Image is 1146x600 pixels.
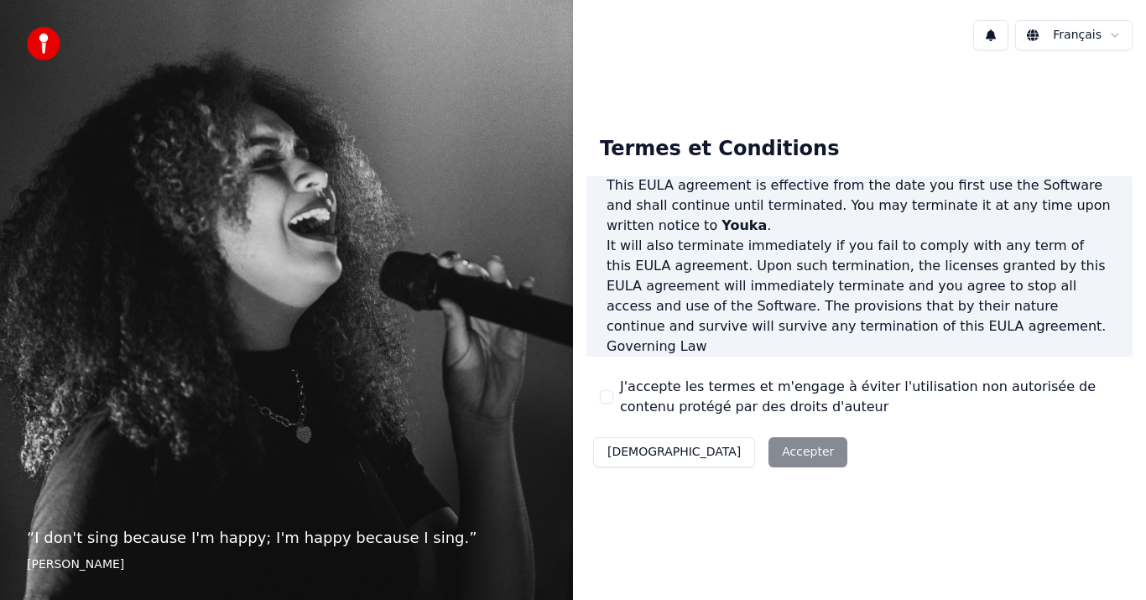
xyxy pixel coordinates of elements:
footer: [PERSON_NAME] [27,556,546,573]
p: “ I don't sing because I'm happy; I'm happy because I sing. ” [27,526,546,550]
div: Termes et Conditions [586,123,852,176]
p: It will also terminate immediately if you fail to comply with any term of this EULA agreement. Up... [607,236,1112,337]
button: [DEMOGRAPHIC_DATA] [593,437,755,467]
h3: Governing Law [607,337,1112,357]
label: J'accepte les termes et m'engage à éviter l'utilisation non autorisée de contenu protégé par des ... [620,377,1119,417]
img: youka [27,27,60,60]
p: This EULA agreement is effective from the date you first use the Software and shall continue unti... [607,175,1112,236]
span: Youka [721,217,767,233]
